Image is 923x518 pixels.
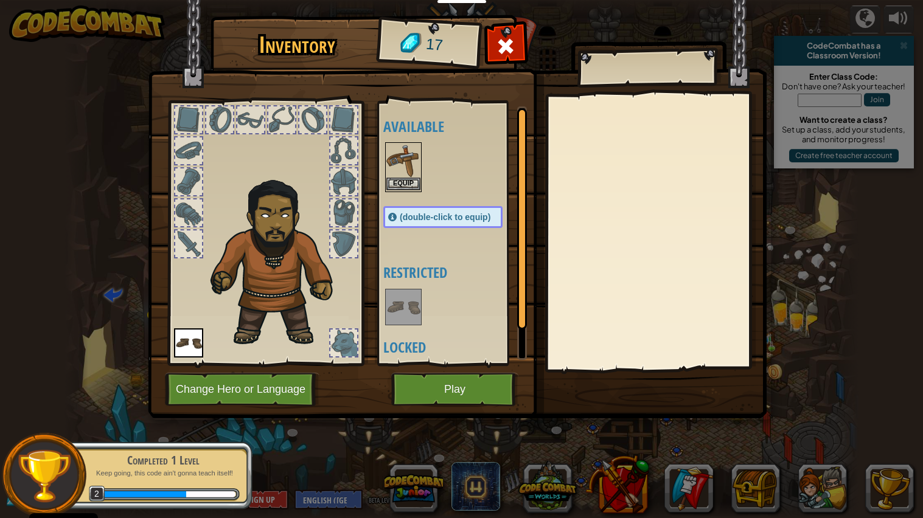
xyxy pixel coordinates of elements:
[16,448,72,503] img: trophy.png
[383,339,527,355] h4: Locked
[383,119,527,134] h4: Available
[89,486,105,502] span: 2
[386,143,420,178] img: portrait.png
[165,373,319,406] button: Change Hero or Language
[86,469,240,478] p: Keep going, this code ain't gonna teach itself!
[204,171,354,348] img: duelist_hair.png
[425,33,444,57] span: 17
[383,264,527,280] h4: Restricted
[386,178,420,190] button: Equip
[386,290,420,324] img: portrait.png
[219,32,374,58] h1: Inventory
[174,328,203,357] img: portrait.png
[86,452,240,469] div: Completed 1 Level
[400,212,490,222] span: (double-click to equip)
[391,373,518,406] button: Play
